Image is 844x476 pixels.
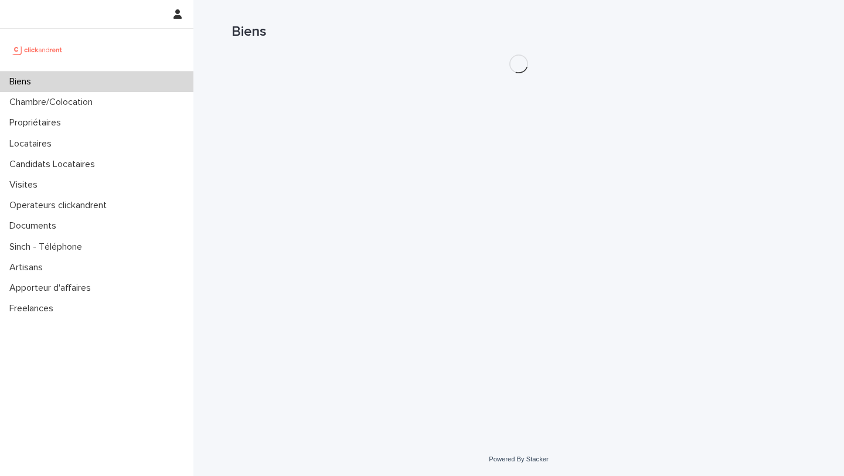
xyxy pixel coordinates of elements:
p: Biens [5,76,40,87]
p: Documents [5,220,66,232]
p: Propriétaires [5,117,70,128]
img: UCB0brd3T0yccxBKYDjQ [9,38,66,62]
p: Artisans [5,262,52,273]
p: Candidats Locataires [5,159,104,170]
h1: Biens [232,23,806,40]
a: Powered By Stacker [489,455,548,463]
p: Operateurs clickandrent [5,200,116,211]
p: Chambre/Colocation [5,97,102,108]
p: Visites [5,179,47,191]
p: Locataires [5,138,61,149]
p: Sinch - Téléphone [5,242,91,253]
p: Apporteur d'affaires [5,283,100,294]
p: Freelances [5,303,63,314]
